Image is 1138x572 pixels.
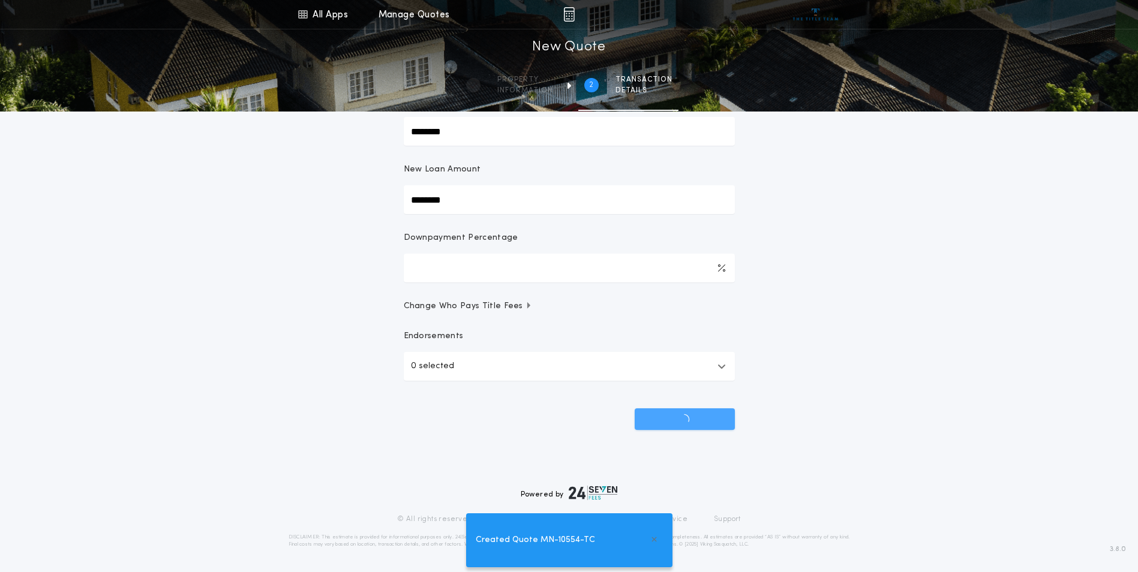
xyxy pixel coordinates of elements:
span: Transaction [615,75,672,85]
h1: New Quote [532,38,605,57]
span: Property [497,75,553,85]
input: Downpayment Percentage [404,254,735,282]
button: Change Who Pays Title Fees [404,300,735,312]
p: New Loan Amount [404,164,481,176]
span: information [497,86,553,95]
img: logo [569,486,618,500]
input: New Loan Amount [404,185,735,214]
img: img [563,7,575,22]
div: Powered by [521,486,618,500]
img: vs-icon [793,8,838,20]
h2: 2 [589,80,593,90]
span: Created Quote MN-10554-TC [476,534,595,547]
p: Downpayment Percentage [404,232,518,244]
p: Endorsements [404,330,735,342]
button: 0 selected [404,352,735,381]
input: Sale Price [404,117,735,146]
span: Change Who Pays Title Fees [404,300,533,312]
span: details [615,86,672,95]
p: 0 selected [411,359,454,374]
